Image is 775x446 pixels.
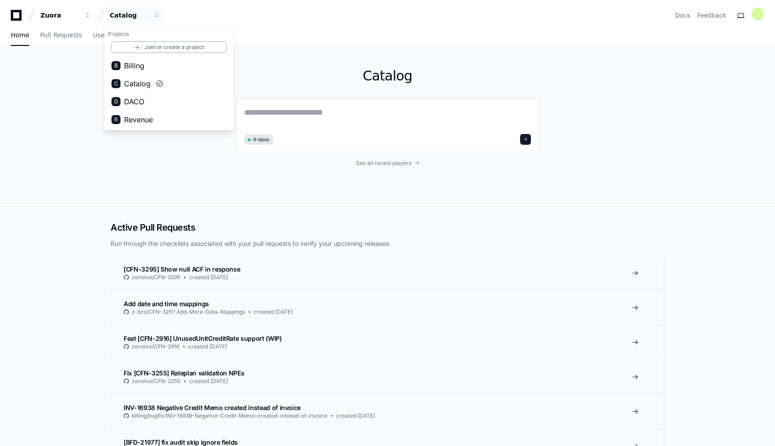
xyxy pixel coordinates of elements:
[236,68,539,84] h1: Catalog
[111,79,120,88] div: C
[111,394,664,428] a: INV-16938 Negative Credit Memo created instead of invoicebilling/bugfix/INV-16938-Negative-Credit...
[132,343,179,350] span: zevolve/CFN-2916
[11,25,29,46] a: Home
[356,160,411,167] span: See all recent players
[37,7,94,23] button: Zuora
[675,11,690,20] a: Docs
[188,343,227,350] span: created [DATE]
[697,11,726,20] button: Feedback
[132,412,327,419] span: billing/bugfix/INV-16938-Negative-Credit-Memo-created-instead-of-invoice
[93,32,111,38] span: Users
[40,25,82,46] a: Pull Requests
[111,115,120,124] div: R
[111,290,664,325] a: Add date and time mappingsz-bcs/CFN-3251-Add-More-Data-Mappingscreated [DATE]
[189,378,228,385] span: created [DATE]
[124,404,301,411] span: INV-16938 Negative Credit Memo created instead of invoice
[111,359,664,394] a: Fix [CFN-3255] Rateplan validation NPEszevolve/CFN-3255created [DATE]
[132,378,180,385] span: zevolve/CFN-3255
[111,221,664,234] h2: Active Pull Requests
[124,60,144,71] span: Billing
[111,97,120,106] div: D
[40,32,82,38] span: Pull Requests
[124,96,144,107] span: DACO
[104,25,234,130] div: Zuora
[124,438,238,446] span: [BFD-21977] fix audit skip ignore fields
[124,78,151,89] span: Catalog
[111,325,664,359] a: Feat [CFN-2916] UnusedUnitCreditRate support (WIP)zevolve/CFN-2916created [DATE]
[111,239,664,248] p: Run through the checklists associated with your pull requests to verify your upcoming releases.
[132,274,180,281] span: zevolve/CFN-3295
[336,412,375,419] span: created [DATE]
[106,7,164,23] button: Catalog
[104,27,234,41] h1: Projects
[93,25,111,46] a: Users
[11,32,29,38] span: Home
[124,265,240,273] span: [CFN-3295] Show null ACF in response
[40,11,79,20] div: Zuora
[124,334,282,342] span: Feat [CFN-2916] UnusedUnitCreditRate support (WIP)
[111,256,664,290] a: [CFN-3295] Show null ACF in responsezevolve/CFN-3295created [DATE]
[110,11,148,20] div: Catalog
[124,369,244,377] span: Fix [CFN-3255] Rateplan validation NPEs
[253,136,269,143] span: 4 repos
[236,160,539,167] a: See all recent players
[132,308,245,316] span: z-bcs/CFN-3251-Add-More-Data-Mappings
[124,114,153,125] span: Revenue
[111,61,120,70] div: B
[124,300,209,308] span: Add date and time mappings
[254,308,293,316] span: created [DATE]
[189,274,228,281] span: created [DATE]
[111,41,227,53] a: Join or create a project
